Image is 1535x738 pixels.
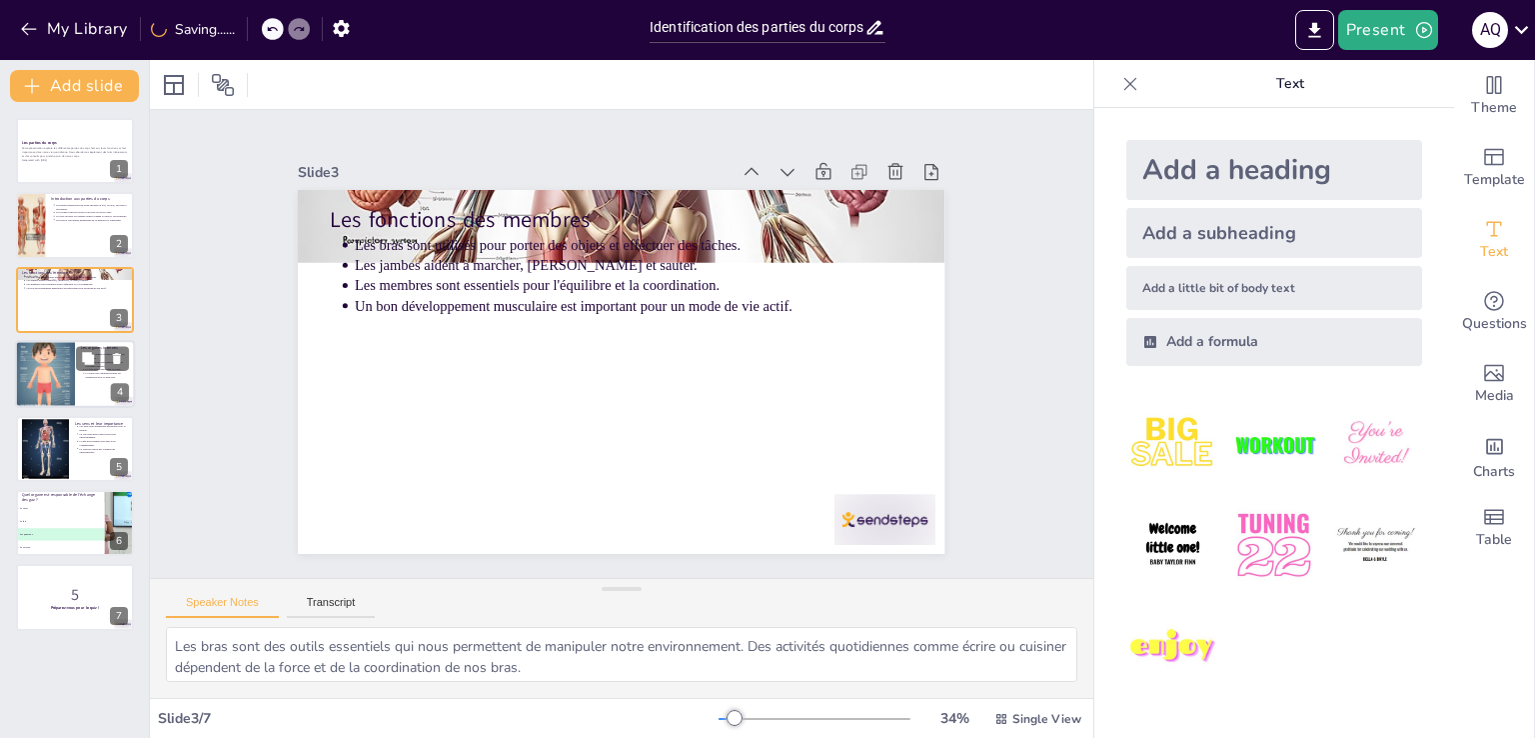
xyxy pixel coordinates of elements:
div: 6 [16,490,134,556]
img: 4.jpeg [1126,499,1219,592]
div: 1 [16,118,134,184]
p: Introduction aux parties du corps [51,195,128,201]
div: Layout [158,69,190,101]
p: Les sens nous permettent d'interagir avec le monde. [79,424,128,431]
span: Position [211,73,235,97]
div: 5 [16,416,134,482]
button: Present [1338,10,1438,50]
div: Add a formula [1126,318,1422,366]
p: Les membres sont essentiels pour l'équilibre et la coordination. [26,282,128,286]
img: 7.jpeg [1126,601,1219,694]
div: Change the overall theme [1454,60,1534,132]
button: Delete Slide [105,347,129,371]
p: Cette présentation explore les différentes parties du corps humain, leurs fonctions et leur impor... [22,147,128,158]
p: Les bras et les jambes permettent de se déplacer et d'interagir. [56,218,128,222]
span: Le foie [17,520,104,523]
button: Export to PowerPoint [1295,10,1334,50]
div: Slide 3 [393,46,793,239]
div: Add a table [1454,492,1534,564]
p: La santé des organes internes est essentielle pour le bien-être. [86,372,130,380]
p: Le cerveau contrôle toutes les actions de notre corps. [56,210,128,214]
div: 7 [110,607,128,625]
p: Le toucher établit des connexions émotionnelles. [79,447,128,454]
div: 6 [110,532,128,550]
span: Le cerveau [17,546,104,549]
p: Les parties principales du corps incluent la tête, le torse, les bras et les jambes. [56,203,128,210]
img: 1.jpeg [1126,398,1219,491]
p: Un bon développement musculaire est important pour un mode de vie actif. [26,286,128,290]
div: 1 [110,160,128,178]
p: Le torse protège les organes vitaux comme le cœur et les poumons. [56,214,128,218]
div: 3 [110,309,128,327]
p: Generated with [URL] [22,158,128,162]
div: Add images, graphics, shapes or video [1454,348,1534,420]
span: Single View [1012,711,1081,727]
p: Les membres sont essentiels pour l'équilibre et la coordination. [398,173,915,419]
div: 4 [111,384,129,402]
div: 34 % [930,709,978,728]
span: B [17,520,18,522]
div: 2 [110,235,128,253]
div: Add a little bit of body text [1126,266,1422,310]
div: Add a heading [1126,140,1422,200]
p: Text [1146,60,1434,108]
strong: Préparez-vous pour le quiz ! [51,606,100,611]
div: Slide 3 / 7 [158,709,719,728]
span: Media [1475,385,1514,407]
div: Add a subheading [1126,208,1422,258]
span: D [17,546,18,548]
p: Quel organe est responsable de l'échange des gaz ? [22,492,99,503]
p: Les organes internes [81,345,129,351]
p: Un bon développement musculaire est important pour un mode de vie actif. [390,192,907,438]
span: C [17,533,18,535]
button: A Q [1472,10,1508,50]
p: Les poumons sont responsables de l'échange des gaz. [86,360,130,368]
div: Add charts and graphs [1454,420,1534,492]
span: Theme [1471,97,1517,119]
p: Le cœur pompe le sang et fournit de l'oxygène. [86,353,130,361]
button: Speaker Notes [166,596,279,618]
div: Add ready made slides [1454,132,1534,204]
button: My Library [15,13,136,45]
p: Le foie aide à détoxifier le corps. [86,368,130,372]
img: 6.jpeg [1329,499,1422,592]
div: 3 [16,267,134,333]
p: Les jambes aident à marcher, [PERSON_NAME] et sauter. [26,279,128,283]
p: Les sens et leur importance [75,420,128,426]
p: Les jambes aident à marcher, [PERSON_NAME] et sauter. [406,154,923,400]
p: L'ouïe nous permet d'écouter et de communiquer. [79,439,128,446]
span: Text [1480,241,1508,263]
textarea: Les bras sont des outils essentiels qui nous permettent de manipuler notre environnement. Des act... [166,627,1077,682]
span: Template [1464,169,1525,191]
p: Les fonctions des membres [22,270,128,276]
div: 5 [110,458,128,476]
button: Transcript [287,596,376,618]
p: Les fonctions des membres [400,99,943,364]
div: Add text boxes [1454,204,1534,276]
button: Add slide [10,70,139,102]
p: 5 [22,584,128,606]
img: 3.jpeg [1329,398,1422,491]
span: Les poumons [17,533,104,536]
div: 4 [15,340,135,408]
p: La vue nous aide à percevoir notre environnement. [79,432,128,439]
p: Les bras sont utilisés pour porter des objets et effectuer des tâches. [415,136,932,382]
div: A Q [1472,12,1508,48]
img: 2.jpeg [1227,398,1320,491]
span: Questions [1462,313,1527,335]
div: Saving...... [151,20,235,39]
button: Duplicate Slide [76,347,100,371]
span: A [17,508,18,510]
p: Les bras sont utilisés pour porter des objets et effectuer des tâches. [26,275,128,279]
div: Get real-time input from your audience [1454,276,1534,348]
img: 5.jpeg [1227,499,1320,592]
input: Insert title [650,13,864,42]
span: Charts [1473,461,1515,483]
strong: Les parties du corps [22,140,57,145]
span: Table [1476,529,1512,551]
span: Le cœur [17,507,104,510]
div: 2 [16,192,134,258]
div: 7 [16,564,134,630]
